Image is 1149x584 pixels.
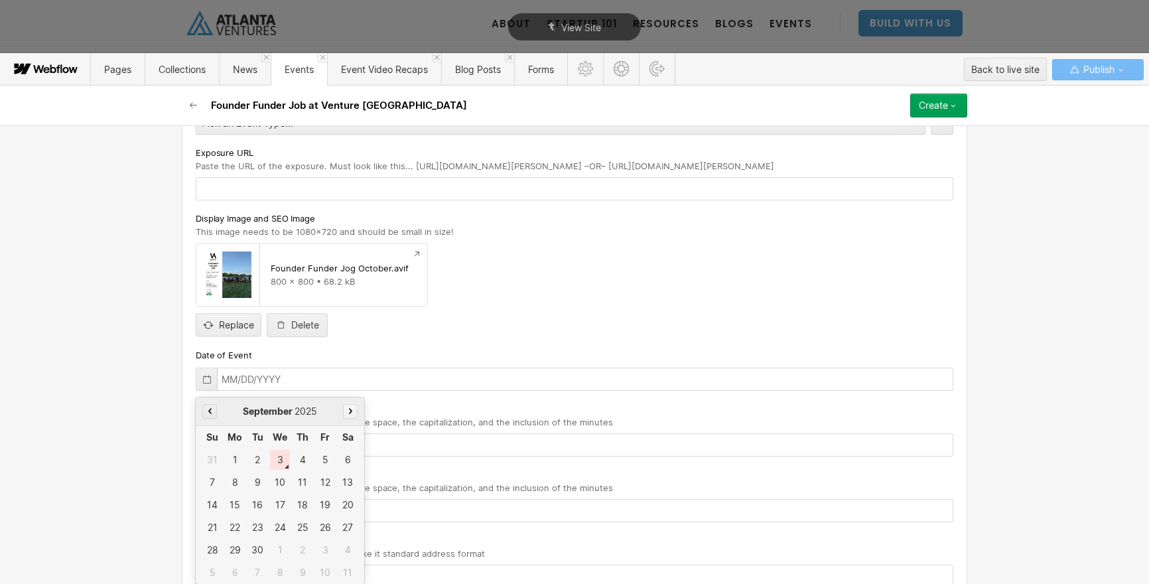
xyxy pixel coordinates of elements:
[315,495,335,515] div: 19
[293,518,312,538] div: 25
[247,518,267,538] div: 23
[315,518,335,538] div: 26
[225,427,245,447] div: Mo
[270,450,290,470] div: 3
[270,473,290,492] div: 10
[202,427,222,447] div: Su
[217,406,343,417] div: 2025
[225,495,245,515] div: 15
[270,563,290,583] div: 8
[293,427,312,447] div: Th
[315,450,335,470] div: 5
[561,22,601,33] span: View Site
[247,563,267,583] div: 7
[247,450,267,470] div: 2
[202,495,222,515] div: 14
[315,563,335,583] div: 10
[243,405,295,417] strong: September
[293,473,312,492] div: 11
[225,450,245,470] div: 1
[225,473,245,492] div: 8
[225,563,245,583] div: 6
[247,495,267,515] div: 16
[270,518,290,538] div: 24
[225,518,245,538] div: 22
[293,540,312,560] div: 2
[202,518,222,538] div: 21
[225,540,245,560] div: 29
[270,495,290,515] div: 17
[338,518,358,538] div: 27
[338,563,358,583] div: 11
[293,450,312,470] div: 4
[315,427,335,447] div: Fr
[202,450,222,470] div: 31
[293,563,312,583] div: 9
[338,450,358,470] div: 6
[315,540,335,560] div: 3
[315,473,335,492] div: 12
[338,473,358,492] div: 13
[202,563,222,583] div: 5
[270,427,290,447] div: We
[270,540,290,560] div: 1
[338,540,358,560] div: 4
[338,495,358,515] div: 20
[247,540,267,560] div: 30
[247,427,267,447] div: Tu
[202,540,222,560] div: 28
[293,495,312,515] div: 18
[202,473,222,492] div: 7
[247,473,267,492] div: 9
[338,427,358,447] div: Sa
